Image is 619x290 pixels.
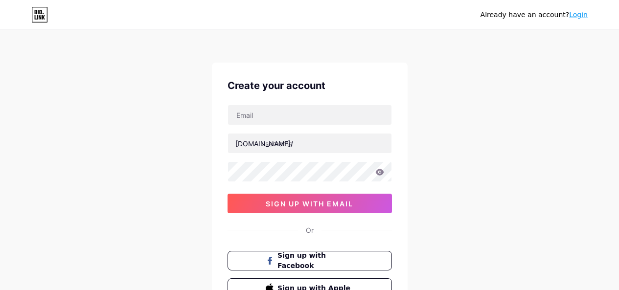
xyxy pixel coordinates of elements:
span: sign up with email [266,200,353,208]
button: sign up with email [228,194,392,213]
div: Already have an account? [481,10,588,20]
input: username [228,134,391,153]
div: [DOMAIN_NAME]/ [235,138,293,149]
div: Or [306,225,314,235]
div: Create your account [228,78,392,93]
button: Sign up with Facebook [228,251,392,270]
a: Login [569,11,588,19]
input: Email [228,105,391,125]
span: Sign up with Facebook [277,250,353,271]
